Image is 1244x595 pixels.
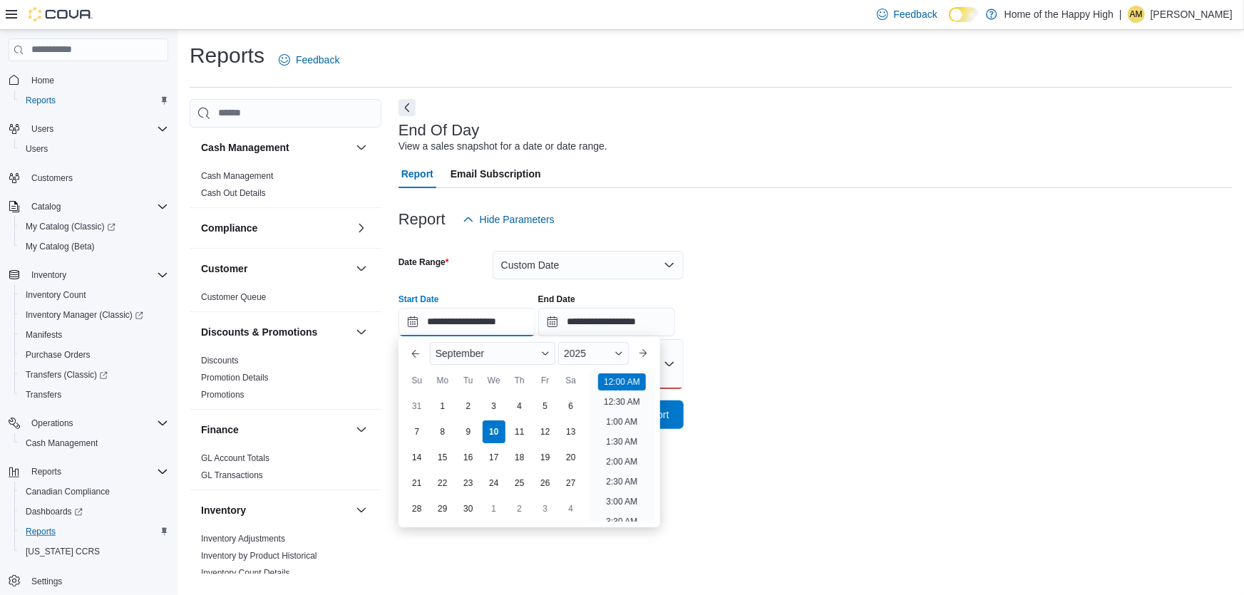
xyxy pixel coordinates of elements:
[600,453,643,470] li: 2:00 AM
[26,463,67,480] button: Reports
[560,395,582,418] div: day-6
[399,99,416,116] button: Next
[26,546,100,557] span: [US_STATE] CCRS
[31,576,62,587] span: Settings
[564,348,586,359] span: 2025
[20,238,168,255] span: My Catalog (Beta)
[20,366,113,383] a: Transfers (Classic)
[508,497,531,520] div: day-2
[201,567,290,579] span: Inventory Count Details
[3,167,174,188] button: Customers
[26,169,168,187] span: Customers
[560,369,582,392] div: Sa
[399,139,607,154] div: View a sales snapshot for a date or date range.
[201,503,350,517] button: Inventory
[20,483,115,500] a: Canadian Compliance
[406,446,428,469] div: day-14
[26,369,108,381] span: Transfers (Classic)
[483,472,505,495] div: day-24
[31,201,61,212] span: Catalog
[26,170,78,187] a: Customers
[632,342,654,365] button: Next month
[430,342,555,365] div: Button. Open the month selector. September is currently selected.
[600,493,643,510] li: 3:00 AM
[20,218,168,235] span: My Catalog (Classic)
[201,356,239,366] a: Discounts
[20,386,67,403] a: Transfers
[14,482,174,502] button: Canadian Compliance
[201,262,247,276] h3: Customer
[20,386,168,403] span: Transfers
[26,438,98,449] span: Cash Management
[353,421,370,438] button: Finance
[14,305,174,325] a: Inventory Manager (Classic)
[26,95,56,106] span: Reports
[431,420,454,443] div: day-8
[3,197,174,217] button: Catalog
[1130,6,1143,23] span: AM
[201,355,239,366] span: Discounts
[590,371,654,522] ul: Time
[31,269,66,281] span: Inventory
[598,393,646,410] li: 12:30 AM
[534,395,557,418] div: day-5
[20,218,121,235] a: My Catalog (Classic)
[201,470,263,480] a: GL Transactions
[353,139,370,156] button: Cash Management
[20,483,168,500] span: Canadian Compliance
[664,358,675,370] button: Open list of options
[26,463,168,480] span: Reports
[201,140,289,155] h3: Cash Management
[14,90,174,110] button: Reports
[353,260,370,277] button: Customer
[14,502,174,522] a: Dashboards
[457,369,480,392] div: Tu
[9,64,168,594] nav: Complex example
[14,542,174,562] button: [US_STATE] CCRS
[26,72,60,89] a: Home
[201,550,317,562] span: Inventory by Product Historical
[190,289,381,311] div: Customer
[3,119,174,139] button: Users
[534,420,557,443] div: day-12
[201,171,273,181] a: Cash Management
[353,502,370,519] button: Inventory
[201,551,317,561] a: Inventory by Product Historical
[404,342,427,365] button: Previous Month
[14,385,174,405] button: Transfers
[20,435,103,452] a: Cash Management
[3,462,174,482] button: Reports
[560,446,582,469] div: day-20
[31,123,53,135] span: Users
[26,241,95,252] span: My Catalog (Beta)
[26,289,86,301] span: Inventory Count
[1119,6,1122,23] p: |
[406,497,428,520] div: day-28
[26,198,168,215] span: Catalog
[457,205,560,234] button: Hide Parameters
[31,418,73,429] span: Operations
[353,219,370,237] button: Compliance
[14,433,174,453] button: Cash Management
[483,420,505,443] div: day-10
[201,390,245,400] a: Promotions
[26,120,168,138] span: Users
[26,71,168,89] span: Home
[14,522,174,542] button: Reports
[201,503,246,517] h3: Inventory
[14,139,174,159] button: Users
[406,395,428,418] div: day-31
[190,41,264,70] h1: Reports
[508,446,531,469] div: day-18
[14,285,174,305] button: Inventory Count
[26,309,143,321] span: Inventory Manager (Classic)
[3,413,174,433] button: Operations
[201,568,290,578] a: Inventory Count Details
[201,423,239,437] h3: Finance
[431,472,454,495] div: day-22
[20,503,168,520] span: Dashboards
[401,160,433,188] span: Report
[431,395,454,418] div: day-1
[20,286,92,304] a: Inventory Count
[20,366,168,383] span: Transfers (Classic)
